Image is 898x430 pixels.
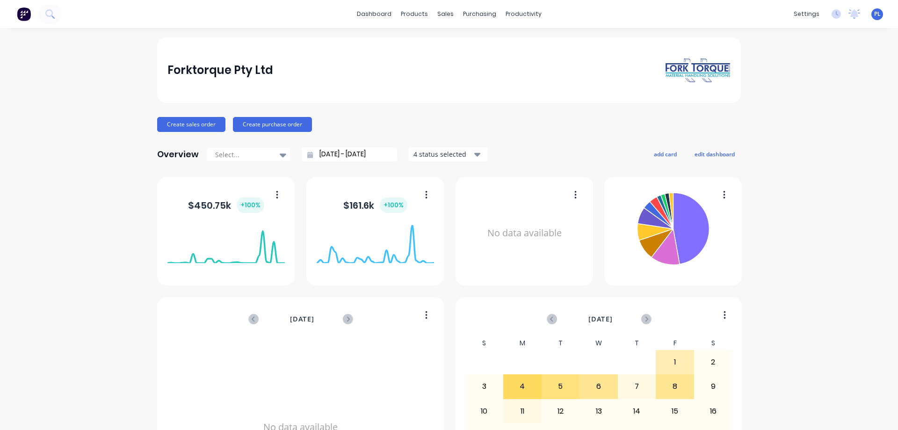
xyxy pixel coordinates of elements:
div: 2 [695,350,732,374]
div: 7 [618,375,656,398]
img: Factory [17,7,31,21]
div: Forktorque Pty Ltd [167,61,273,80]
div: $ 161.6k [343,197,407,213]
span: [DATE] [588,314,613,324]
div: 1 [656,350,694,374]
a: dashboard [352,7,396,21]
div: 8 [656,375,694,398]
div: products [396,7,433,21]
div: 4 status selected [413,149,472,159]
div: T [542,336,580,350]
button: Create sales order [157,117,225,132]
div: F [656,336,694,350]
div: 4 [504,375,541,398]
div: No data available [466,189,583,277]
div: 11 [504,400,541,423]
div: 5 [542,375,579,398]
button: 4 status selected [408,147,488,161]
span: [DATE] [290,314,314,324]
div: + 100 % [380,197,407,213]
div: + 100 % [237,197,264,213]
div: S [465,336,504,350]
button: edit dashboard [688,148,741,160]
div: 15 [656,400,694,423]
div: 6 [580,375,617,398]
button: add card [648,148,683,160]
div: 9 [695,375,732,398]
div: W [579,336,618,350]
div: sales [433,7,458,21]
div: 12 [542,400,579,423]
div: 3 [466,375,503,398]
div: Overview [157,145,199,164]
div: settings [789,7,824,21]
img: Forktorque Pty Ltd [665,58,731,83]
div: purchasing [458,7,501,21]
div: M [503,336,542,350]
div: $ 450.75k [188,197,264,213]
span: PL [874,10,881,18]
div: 14 [618,400,656,423]
div: 13 [580,400,617,423]
div: productivity [501,7,546,21]
div: S [694,336,732,350]
button: Create purchase order [233,117,312,132]
div: 10 [466,400,503,423]
div: T [618,336,656,350]
div: 16 [695,400,732,423]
